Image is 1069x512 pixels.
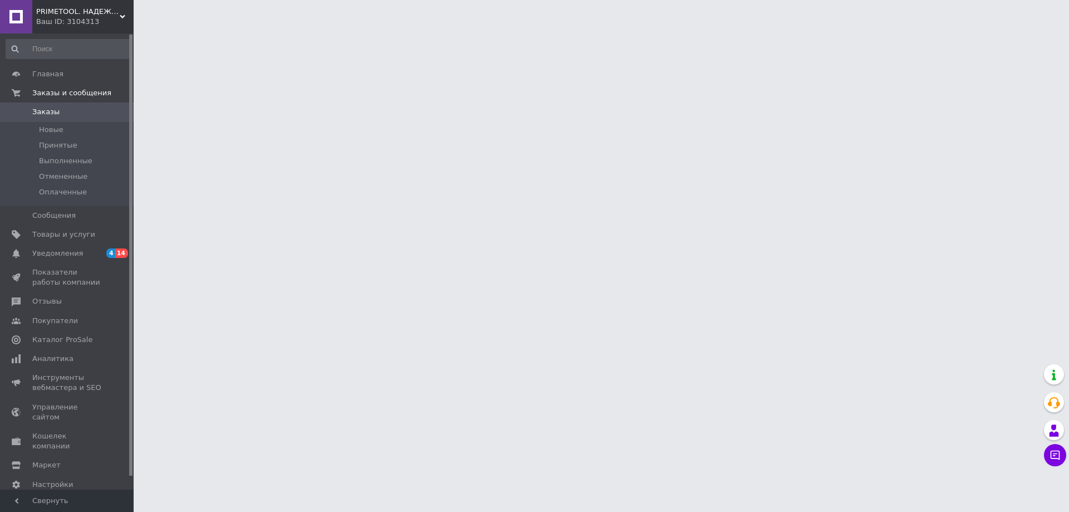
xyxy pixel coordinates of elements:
[32,107,60,117] span: Заказы
[32,335,92,345] span: Каталог ProSale
[32,431,103,451] span: Кошелек компании
[39,187,87,197] span: Оплаченные
[1044,444,1066,466] button: Чат с покупателем
[32,296,62,306] span: Отзывы
[32,480,73,490] span: Настройки
[32,88,111,98] span: Заказы и сообщения
[32,267,103,287] span: Показатели работы компании
[36,7,120,17] span: PRIMETOOL. НАДЕЖНОЕ ОБОРУДОВАНИЕ. КАЧЕСТВЕННЫЙ ИНСТРУМЕНТ
[115,248,128,258] span: 14
[32,373,103,393] span: Инструменты вебмастера и SEO
[39,140,77,150] span: Принятые
[32,230,95,240] span: Товары и услуги
[39,156,92,166] span: Выполненные
[36,17,134,27] div: Ваш ID: 3104313
[106,248,115,258] span: 4
[6,39,131,59] input: Поиск
[39,172,87,182] span: Отмененные
[32,460,61,470] span: Маркет
[32,354,73,364] span: Аналитика
[32,248,83,259] span: Уведомления
[32,316,78,326] span: Покупатели
[32,402,103,422] span: Управление сайтом
[39,125,63,135] span: Новые
[32,69,63,79] span: Главная
[32,211,76,221] span: Сообщения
